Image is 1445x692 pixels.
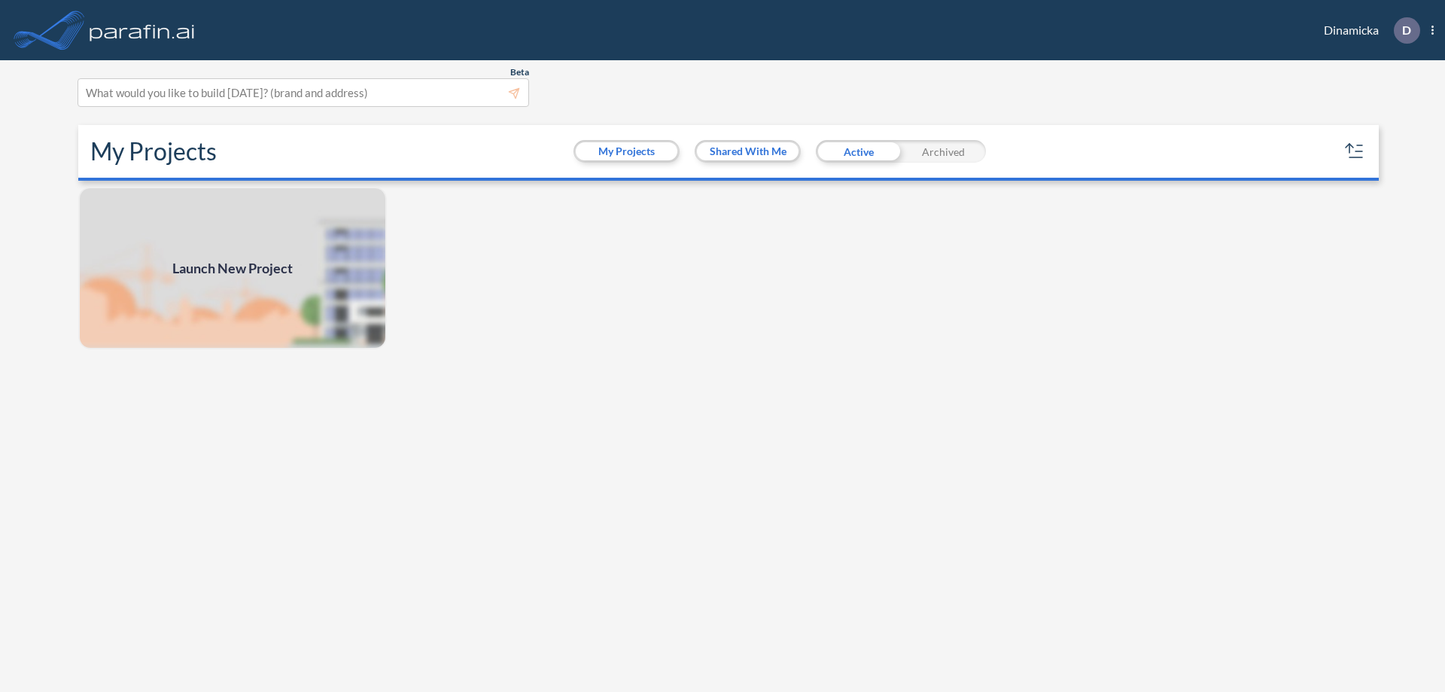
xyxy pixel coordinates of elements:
[576,142,677,160] button: My Projects
[172,258,293,279] span: Launch New Project
[78,187,387,349] a: Launch New Project
[1301,17,1434,44] div: Dinamicka
[816,140,901,163] div: Active
[87,15,198,45] img: logo
[1343,139,1367,163] button: sort
[901,140,986,163] div: Archived
[78,187,387,349] img: add
[1402,23,1411,37] p: D
[90,137,217,166] h2: My Projects
[510,66,529,78] span: Beta
[697,142,799,160] button: Shared With Me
